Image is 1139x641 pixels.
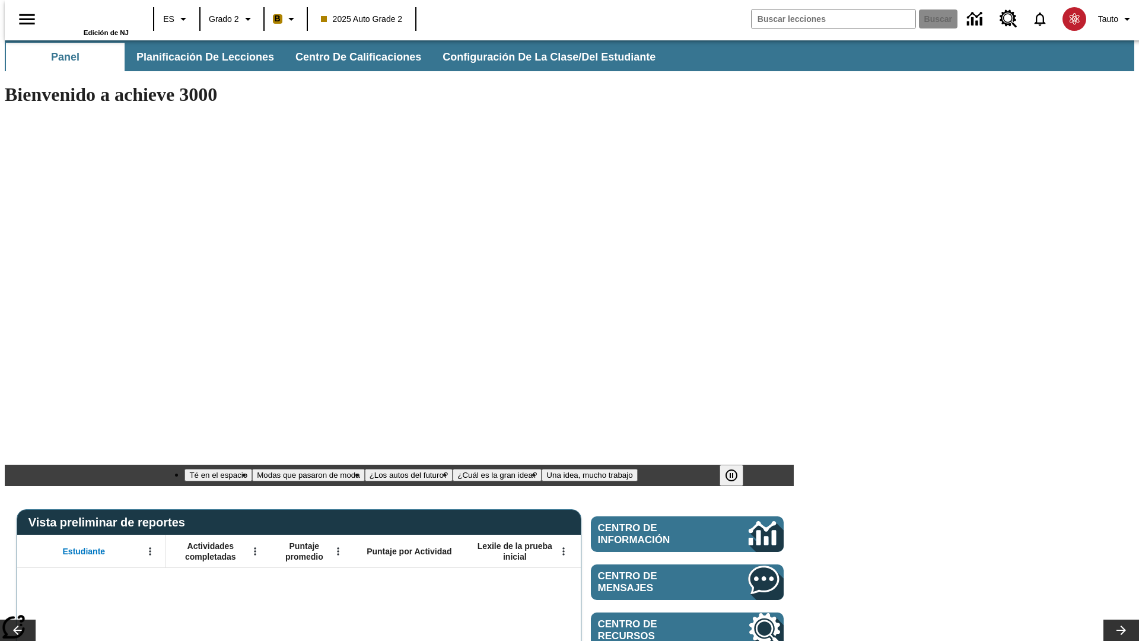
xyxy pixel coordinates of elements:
[28,516,191,529] span: Vista preliminar de reportes
[472,541,558,562] span: Lexile de la prueba inicial
[158,8,196,30] button: Lenguaje: ES, Selecciona un idioma
[63,546,106,557] span: Estudiante
[591,564,784,600] a: Centro de mensajes
[453,469,542,481] button: Diapositiva 4 ¿Cuál es la gran idea?
[268,8,303,30] button: Boost El color de la clase es anaranjado claro. Cambiar el color de la clase.
[752,9,915,28] input: Buscar campo
[184,469,252,481] button: Diapositiva 1 Té en el espacio
[365,469,453,481] button: Diapositiva 3 ¿Los autos del futuro?
[992,3,1025,35] a: Centro de recursos, Se abrirá en una pestaña nueva.
[275,11,281,26] span: B
[136,50,274,64] span: Planificación de lecciones
[5,40,1134,71] div: Subbarra de navegación
[1025,4,1055,34] a: Notificaciones
[6,43,125,71] button: Panel
[720,465,755,486] div: Pausar
[433,43,665,71] button: Configuración de la clase/del estudiante
[209,13,239,26] span: Grado 2
[1093,8,1139,30] button: Perfil/Configuración
[84,29,129,36] span: Edición de NJ
[5,84,794,106] h1: Bienvenido a achieve 3000
[141,542,159,560] button: Abrir menú
[591,516,784,552] a: Centro de información
[9,2,44,37] button: Abrir el menú lateral
[598,522,709,546] span: Centro de información
[252,469,364,481] button: Diapositiva 2 Modas que pasaron de moda
[52,5,129,29] a: Portada
[542,469,637,481] button: Diapositiva 5 Una idea, mucho trabajo
[1062,7,1086,31] img: avatar image
[1098,13,1118,26] span: Tauto
[598,570,713,594] span: Centro de mensajes
[286,43,431,71] button: Centro de calificaciones
[127,43,284,71] button: Planificación de lecciones
[329,542,347,560] button: Abrir menú
[321,13,403,26] span: 2025 Auto Grade 2
[5,43,666,71] div: Subbarra de navegación
[204,8,260,30] button: Grado: Grado 2, Elige un grado
[295,50,421,64] span: Centro de calificaciones
[367,546,451,557] span: Puntaje por Actividad
[52,4,129,36] div: Portada
[163,13,174,26] span: ES
[171,541,250,562] span: Actividades completadas
[720,465,743,486] button: Pausar
[246,542,264,560] button: Abrir menú
[443,50,656,64] span: Configuración de la clase/del estudiante
[51,50,79,64] span: Panel
[1055,4,1093,34] button: Escoja un nuevo avatar
[555,542,572,560] button: Abrir menú
[960,3,992,36] a: Centro de información
[276,541,333,562] span: Puntaje promedio
[1103,620,1139,641] button: Carrusel de lecciones, seguir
